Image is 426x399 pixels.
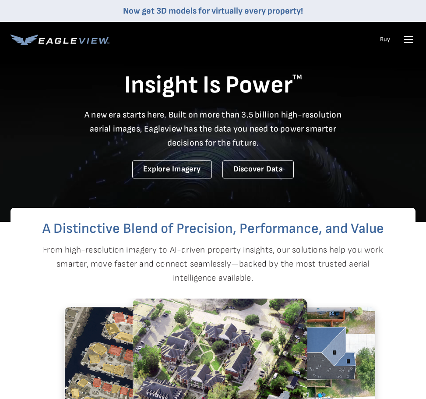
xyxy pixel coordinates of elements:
[292,73,302,82] sup: TM
[26,243,401,285] p: From high-resolution imagery to AI-driven property insights, our solutions help you work smarter,...
[123,6,303,16] a: Now get 3D models for virtually every property!
[132,160,212,178] a: Explore Imagery
[11,70,415,101] h1: Insight Is Power
[11,222,415,236] h2: A Distinctive Blend of Precision, Performance, and Value
[222,160,294,178] a: Discover Data
[79,108,347,150] p: A new era starts here. Built on more than 3.5 billion high-resolution aerial images, Eagleview ha...
[380,36,390,43] a: Buy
